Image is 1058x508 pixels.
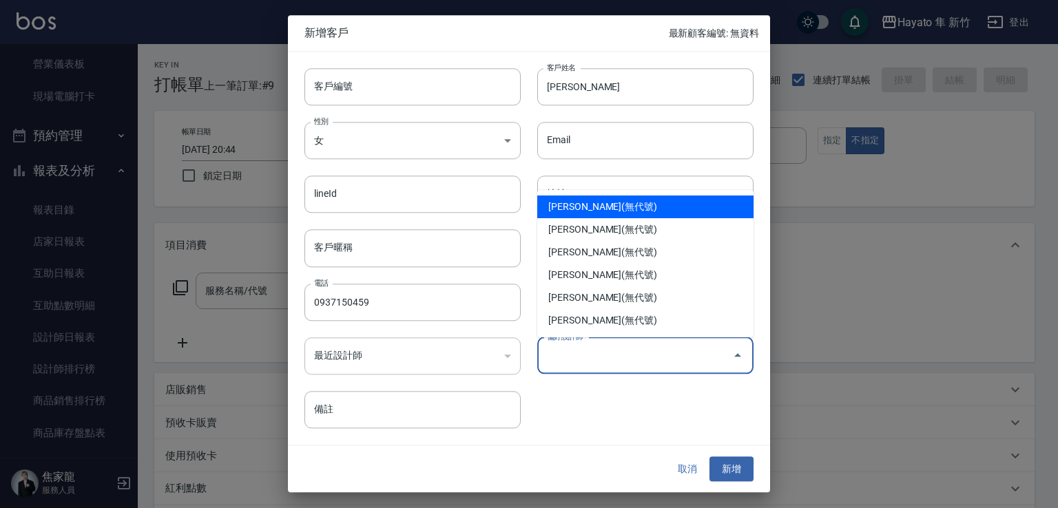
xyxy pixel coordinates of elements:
[669,26,759,41] p: 最新顧客編號: 無資料
[537,264,754,286] li: [PERSON_NAME](無代號)
[537,309,754,332] li: [PERSON_NAME](無代號)
[537,286,754,309] li: [PERSON_NAME](無代號)
[537,241,754,264] li: [PERSON_NAME](無代號)
[709,456,754,482] button: 新增
[304,122,521,159] div: 女
[547,331,583,341] label: 偏好設計師
[314,116,329,126] label: 性別
[537,195,754,218] li: [PERSON_NAME](無代號)
[547,62,576,72] label: 客戶姓名
[314,277,329,288] label: 電話
[727,345,749,367] button: Close
[537,218,754,241] li: [PERSON_NAME](無代號)
[304,26,669,40] span: 新增客戶
[665,456,709,482] button: 取消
